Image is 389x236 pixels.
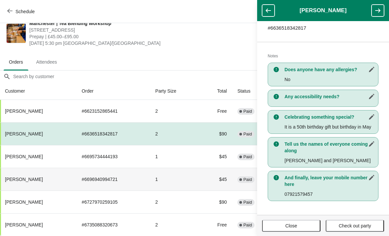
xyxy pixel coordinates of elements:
[150,122,200,145] td: 2
[5,199,43,205] span: [PERSON_NAME]
[243,222,252,228] span: Paid
[326,220,384,232] button: Check out party
[15,9,35,14] span: Schedule
[284,93,375,100] h3: Any accessibility needs?
[284,191,375,197] p: 07921579457
[29,40,264,46] span: [DATE] 5:30 pm [GEOGRAPHIC_DATA]/[GEOGRAPHIC_DATA]
[3,6,40,17] button: Schedule
[284,157,375,164] p: [PERSON_NAME] and [PERSON_NAME]
[339,223,371,228] span: Check out party
[150,213,200,236] td: 2
[29,20,264,27] span: Manchester | Tea Blending Workshop
[200,100,232,122] td: Free
[13,71,389,82] input: Search by customer
[243,132,252,137] span: Paid
[4,56,28,68] span: Orders
[150,145,200,168] td: 1
[5,177,43,182] span: [PERSON_NAME]
[150,82,200,100] th: Party Size
[284,66,375,73] h3: Does anyone have any allergies?
[243,177,252,182] span: Paid
[284,124,375,130] p: It is a 50th birthday gift but birthday in May
[76,82,150,100] th: Order
[232,82,276,100] th: Status
[284,114,375,120] h3: Celebrating something special?
[5,222,43,227] span: [PERSON_NAME]
[29,27,264,33] span: [STREET_ADDRESS]
[5,131,43,136] span: [PERSON_NAME]
[262,220,320,232] button: Close
[284,76,375,83] p: No
[243,154,252,160] span: Paid
[200,191,232,213] td: $90
[29,33,264,40] span: Prepay | £45.00–£95.00
[200,213,232,236] td: Free
[275,7,372,14] h1: [PERSON_NAME]
[150,168,200,191] td: 1
[200,82,232,100] th: Total
[284,141,375,154] h3: Tell us the names of everyone coming along
[243,109,252,114] span: Paid
[31,56,62,68] span: Attendees
[200,168,232,191] td: $45
[150,100,200,122] td: 2
[243,200,252,205] span: Paid
[76,213,150,236] td: # 6735088320673
[76,145,150,168] td: # 6695734444193
[268,53,378,59] h2: Notes
[284,174,375,188] h3: And finally, leave your mobile number here
[76,100,150,122] td: # 6623152865441
[200,122,232,145] td: $90
[7,24,26,43] img: Manchester | Tea Blending Workshop
[200,145,232,168] td: $45
[76,191,150,213] td: # 6727970259105
[5,108,43,114] span: [PERSON_NAME]
[5,154,43,159] span: [PERSON_NAME]
[76,122,150,145] td: # 6636518342817
[76,168,150,191] td: # 6696940994721
[150,191,200,213] td: 2
[285,223,297,228] span: Close
[268,25,378,31] p: # 6636518342817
